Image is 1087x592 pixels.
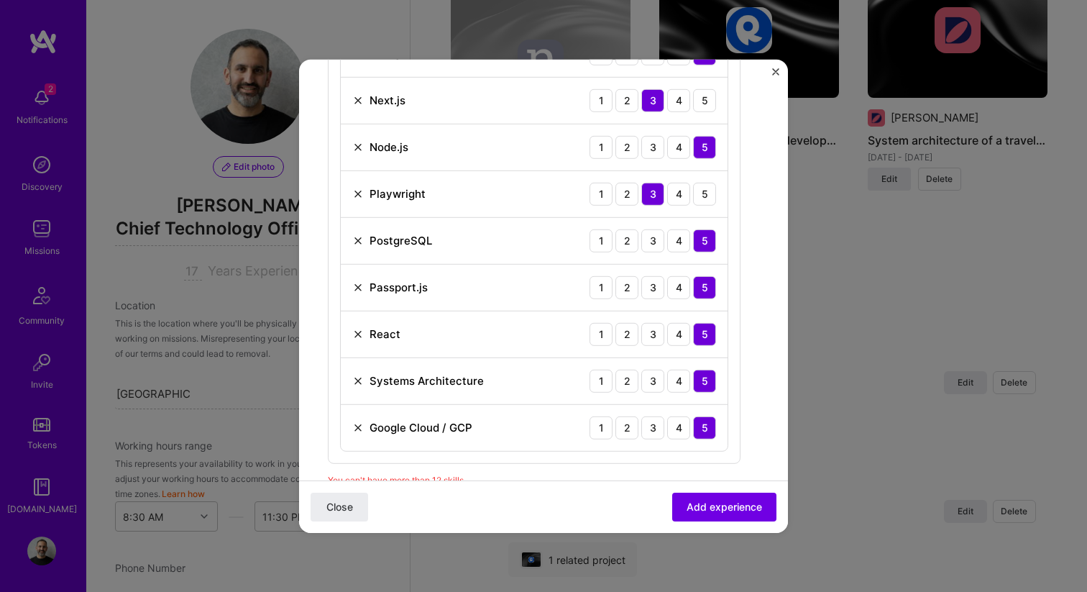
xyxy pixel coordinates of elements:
span: Close [326,500,353,514]
div: 4 [667,42,690,65]
button: Close [772,68,779,83]
div: Passport.js [370,280,428,295]
div: 4 [667,322,690,345]
div: 2 [615,416,638,439]
img: Remove [352,188,364,199]
div: 3 [641,182,664,205]
div: 4 [667,182,690,205]
div: 4 [667,369,690,392]
div: 1 [590,416,613,439]
img: Remove [352,422,364,433]
div: 5 [693,416,716,439]
div: 5 [693,229,716,252]
div: 2 [615,182,638,205]
div: Google Cloud / GCP [370,420,472,435]
div: 2 [615,135,638,158]
button: Close [311,493,368,522]
div: Next.js [370,93,405,108]
img: Remove [352,47,364,59]
div: 3 [641,88,664,111]
img: Remove [352,328,364,340]
div: Systems Architecture [370,373,484,388]
div: 5 [693,182,716,205]
div: 3 [641,229,664,252]
img: Remove [352,94,364,106]
div: 3 [641,322,664,345]
div: 5 [693,88,716,111]
div: 2 [615,275,638,299]
div: 4 [667,229,690,252]
div: Playwright [370,186,426,201]
div: 4 [667,88,690,111]
div: PostgreSQL [370,233,432,248]
div: 4 [667,135,690,158]
div: 5 [693,42,716,65]
div: 2 [615,229,638,252]
span: You can't have more than 12 skills. [328,474,466,485]
div: 2 [615,322,638,345]
span: Add experience [687,500,762,514]
div: 1 [590,369,613,392]
div: React [370,327,400,342]
div: 1 [590,229,613,252]
div: 5 [693,135,716,158]
div: Nest.js [370,46,405,61]
div: 5 [693,322,716,345]
div: Node.js [370,140,408,155]
div: 4 [667,416,690,439]
div: 3 [641,416,664,439]
div: 1 [590,135,613,158]
img: Remove [352,234,364,246]
button: Add experience [672,493,776,522]
div: 2 [615,42,638,65]
div: 3 [641,42,664,65]
div: 2 [615,88,638,111]
div: 3 [641,275,664,299]
img: Remove [352,141,364,152]
img: Remove [352,375,364,386]
div: 1 [590,182,613,205]
div: 1 [590,322,613,345]
div: 3 [641,135,664,158]
img: Remove [352,281,364,293]
div: 5 [693,369,716,392]
div: 1 [590,275,613,299]
div: 2 [615,369,638,392]
div: 4 [667,275,690,299]
div: 1 [590,42,613,65]
div: 5 [693,275,716,299]
div: 3 [641,369,664,392]
div: 1 [590,88,613,111]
